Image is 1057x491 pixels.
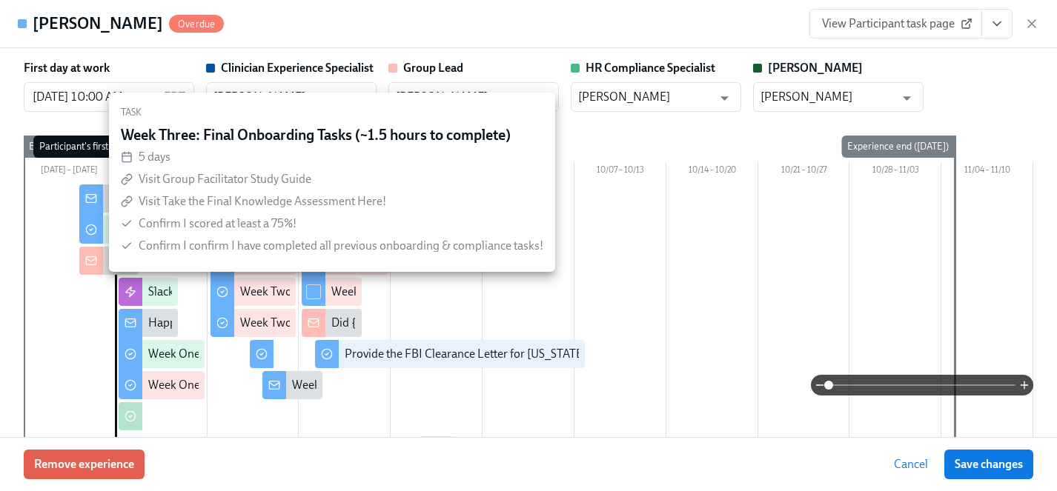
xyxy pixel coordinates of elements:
span: View Participant task page [822,16,970,31]
button: Open [713,87,736,110]
span: Remove experience [34,457,134,472]
h4: [PERSON_NAME] [33,13,163,35]
button: Open [895,87,918,110]
div: Happy First Day! [148,315,232,331]
strong: [PERSON_NAME] [768,61,863,75]
button: Cancel [884,450,938,479]
div: Week Three: Final Onboarding Tasks (~1.5 hours to complete) [331,284,640,300]
button: View task page [981,9,1013,39]
div: Task [121,104,543,121]
div: Week Three: Final Onboarding Tasks (~1.5 hours to complete) [121,127,543,143]
div: Did {{ participant.fullName }} Schedule A Meet & Greet? [331,315,612,331]
strong: Clinician Experience Specialist [221,61,374,75]
span: Save changes [955,457,1023,472]
button: 1 [419,436,454,461]
button: Save changes [944,450,1033,479]
span: Confirm I scored at least a 75%! [139,216,296,230]
div: Slack Invites [148,284,210,300]
div: 10/21 – 10/27 [758,162,850,181]
button: Remove experience [24,450,145,479]
div: Week Two: Core Processes (~1.25 hours to complete) [240,284,505,300]
span: Cancel [894,457,928,472]
strong: Group Lead [403,61,463,75]
div: Week Two: Compliance Crisis Response (~1.5 hours to complete) [240,315,564,331]
label: First day at work [24,60,110,76]
div: Week One: Welcome To Charlie Health Tasks! (~3 hours to complete) [148,346,491,362]
div: 10/28 – 11/03 [849,162,941,181]
span: 5 days [139,150,170,164]
div: Experience end ([DATE]) [841,136,955,158]
span: Confirm I confirm I have completed all previous onboarding & compliance tasks! [139,238,543,253]
span: Visit Group Facilitator Study Guide [139,172,311,186]
div: 11/04 – 11/10 [941,162,1033,181]
div: Provide the FBI Clearance Letter for [US_STATE] [345,346,586,362]
span: Overdue [169,19,224,30]
div: 10/07 – 10/13 [574,162,666,181]
span: Visit Take the Final Knowledge Assessment Here! [139,194,386,208]
div: [DATE] – [DATE] [24,162,116,181]
div: Participant's first day at work ([DATE]) [33,136,201,158]
a: View Participant task page [809,9,982,39]
div: 10/14 – 10/20 [666,162,758,181]
strong: HR Compliance Specialist [586,61,715,75]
